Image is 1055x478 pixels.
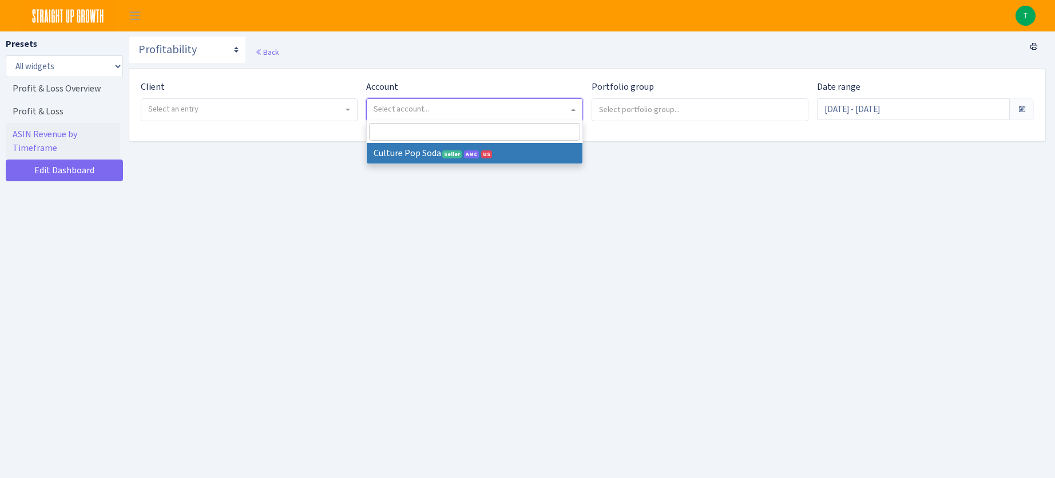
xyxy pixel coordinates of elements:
a: ASIN Revenue by Timeframe [6,123,120,160]
button: Toggle navigation [121,6,149,25]
img: Tom First [1016,6,1036,26]
a: Back [255,47,279,57]
span: US [481,150,492,158]
a: T [1016,6,1036,26]
li: Culture Pop Soda [367,143,582,164]
label: Client [141,80,165,94]
a: Edit Dashboard [6,160,123,181]
label: Portfolio group [592,80,654,94]
input: Select portfolio group... [592,99,808,120]
label: Presets [6,37,37,51]
span: Select an entry [148,103,199,114]
a: Profit & Loss [6,100,120,123]
a: Profit & Loss Overview [6,77,120,100]
label: Account [366,80,398,94]
label: Date range [817,80,860,94]
span: Amazon Marketing Cloud [464,150,479,158]
span: Select account... [374,103,429,114]
span: Seller [442,150,462,158]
